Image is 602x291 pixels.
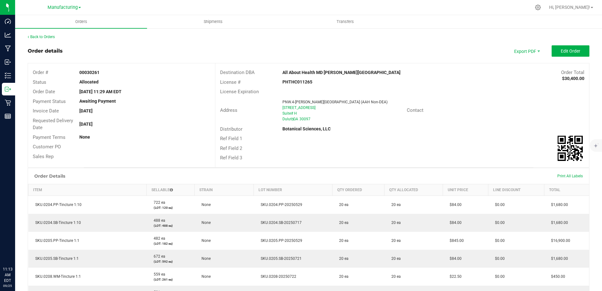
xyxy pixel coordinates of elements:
span: Hi, [PERSON_NAME]! [549,5,590,10]
span: SKU.0205.SB-20250721 [258,256,302,261]
span: SKU.0208-20250722 [258,274,296,279]
th: Item [28,184,147,196]
span: 20 ea [336,203,349,207]
span: $1,680.00 [548,220,568,225]
inline-svg: Manufacturing [5,45,11,52]
span: Orders [67,19,96,25]
inline-svg: Dashboard [5,18,11,25]
span: $1,680.00 [548,203,568,207]
span: Order Date [33,89,55,94]
span: 559 ea [150,272,165,277]
a: Back to Orders [28,35,55,39]
span: $0.00 [492,256,505,261]
strong: [DATE] 11:29 AM EDT [79,89,122,94]
span: Payment Status [33,99,66,104]
span: 30097 [299,117,310,121]
span: 20 ea [388,256,401,261]
span: None [198,256,211,261]
strong: [DATE] [79,122,93,127]
span: Destination DBA [220,70,255,75]
qrcode: 00030261 [558,136,583,161]
span: SKU.0205.SB-Tincture 1:1 [32,256,79,261]
span: $22.50 [446,274,462,279]
img: Scan me! [558,136,583,161]
inline-svg: Outbound [5,86,11,92]
span: $84.00 [446,256,462,261]
strong: Allocated [79,79,99,84]
span: 20 ea [388,220,401,225]
span: 482 ea [150,236,165,241]
a: Shipments [147,15,279,28]
span: Ref Field 2 [220,145,242,151]
th: Unit Price [443,184,488,196]
span: Manufacturing [48,5,78,10]
p: 11:13 AM EDT [3,266,12,283]
span: None [198,203,211,207]
span: Suite# H [282,111,297,116]
strong: All About Health MD [PERSON_NAME][GEOGRAPHIC_DATA] [282,70,400,75]
span: $450.00 [548,274,565,279]
span: SKU.0205.PP-Tincture 1:1 [32,238,79,243]
span: Sales Rep [33,154,54,159]
span: SKU.0204.SB-Tincture 1:10 [32,220,81,225]
strong: [DATE] [79,108,93,113]
span: $84.00 [446,203,462,207]
span: None [198,220,211,225]
th: Line Discount [488,184,544,196]
span: 20 ea [388,274,401,279]
span: PNW.4-[PERSON_NAME][GEOGRAPHIC_DATA] (AAH Non-DEA) [282,100,388,104]
p: (LOT: 261 ea) [150,277,191,282]
span: Distributor [220,126,242,132]
span: Requested Delivery Date [33,118,73,131]
inline-svg: Analytics [5,32,11,38]
th: Lot Number [254,184,332,196]
span: Order Total [561,70,584,75]
iframe: Resource center unread badge [19,240,26,247]
p: (LOT: 120 ea) [150,205,191,210]
inline-svg: Inventory [5,72,11,79]
span: License Expiration [220,89,259,94]
span: $0.00 [492,274,505,279]
span: 672 ea [150,254,165,259]
span: 20 ea [336,256,349,261]
strong: $30,400.00 [562,76,584,81]
span: SKU.0204.PP-20250529 [258,203,302,207]
button: Edit Order [552,45,589,57]
inline-svg: Retail [5,100,11,106]
strong: Botanical Sciences, LLC [282,126,331,131]
span: 20 ea [336,238,349,243]
div: Manage settings [534,4,542,10]
span: License # [220,79,241,85]
span: [STREET_ADDRESS] [282,106,315,110]
span: 20 ea [388,238,401,243]
p: 09/25 [3,283,12,288]
span: SKU.0208.WM-Tincture 1:1 [32,274,81,279]
span: None [198,238,211,243]
strong: None [79,134,90,140]
span: 20 ea [336,274,349,279]
inline-svg: Inbound [5,59,11,65]
span: $0.00 [492,238,505,243]
span: $845.00 [446,238,464,243]
li: Export PDF [508,45,545,57]
p: (LOT: 182 ea) [150,241,191,246]
span: Payment Terms [33,134,65,140]
span: $84.00 [446,220,462,225]
span: 20 ea [388,203,401,207]
th: Total [544,184,589,196]
iframe: Resource center [6,241,25,260]
th: Qty Ordered [332,184,384,196]
span: $16,900.00 [548,238,570,243]
span: None [198,274,211,279]
span: $1,680.00 [548,256,568,261]
span: Customer PO [33,144,61,150]
span: $0.00 [492,220,505,225]
span: GA [293,117,298,121]
span: Duluth [282,117,294,121]
strong: Awaiting Payment [79,99,116,104]
span: Ref Field 1 [220,136,242,141]
th: Sellable [147,184,195,196]
span: $0.00 [492,203,505,207]
span: Status [33,79,46,85]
